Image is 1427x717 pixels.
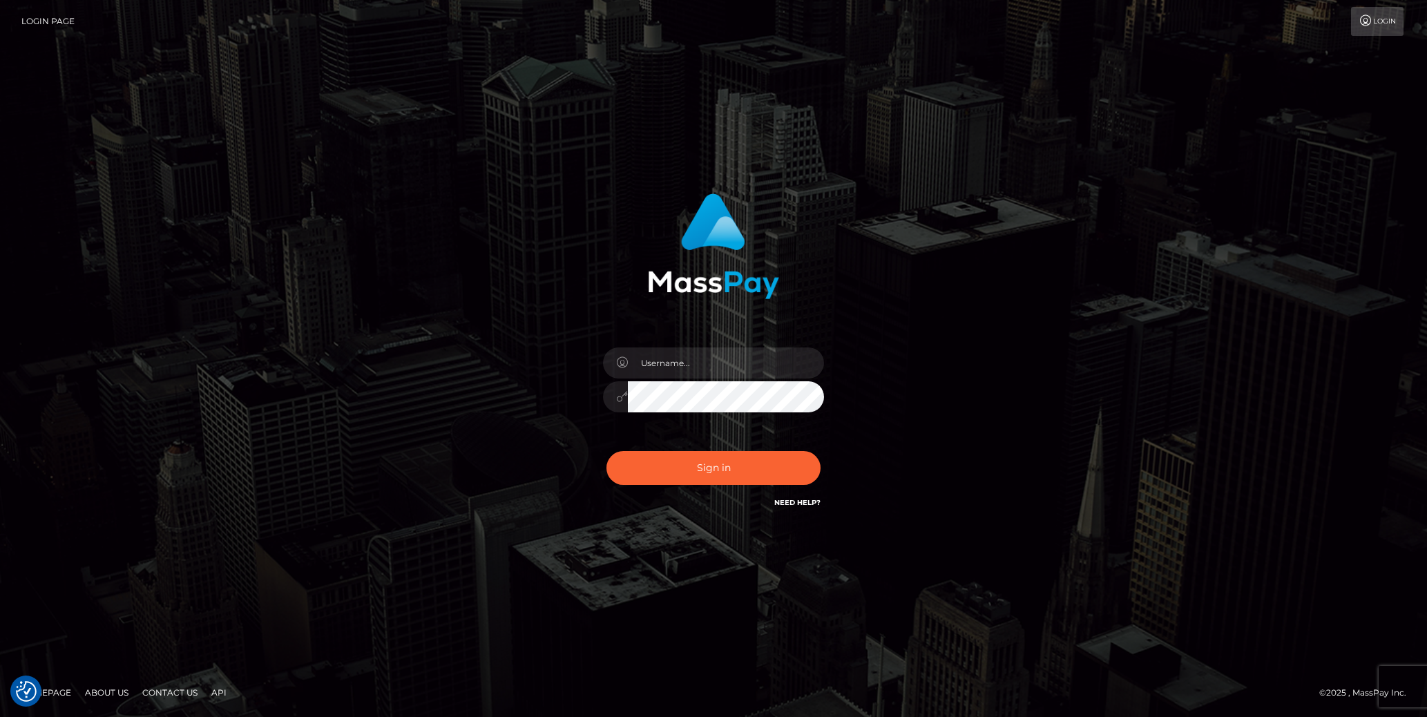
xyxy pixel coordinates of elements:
[16,681,37,702] img: Revisit consent button
[1351,7,1404,36] a: Login
[774,498,821,507] a: Need Help?
[21,7,75,36] a: Login Page
[15,682,77,703] a: Homepage
[16,681,37,702] button: Consent Preferences
[648,193,779,299] img: MassPay Login
[137,682,203,703] a: Contact Us
[628,347,824,379] input: Username...
[606,451,821,485] button: Sign in
[1319,685,1417,700] div: © 2025 , MassPay Inc.
[79,682,134,703] a: About Us
[206,682,232,703] a: API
